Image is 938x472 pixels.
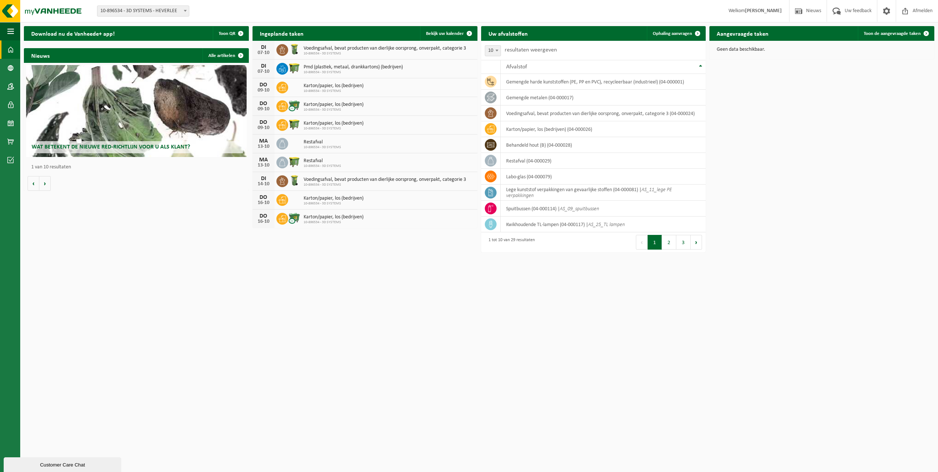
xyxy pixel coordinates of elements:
td: labo-glas (04-000079) [501,169,706,185]
span: Karton/papier, los (bedrijven) [304,102,364,108]
button: 1 [648,235,662,250]
div: DO [256,119,271,125]
img: WB-0140-HPE-GN-50 [288,43,301,56]
span: Afvalstof [506,64,527,70]
div: 13-10 [256,163,271,168]
a: Ophaling aanvragen [647,26,705,41]
td: gemengde metalen (04-000017) [501,90,706,106]
span: 10-896534 - 3D SYSTEMS - HEVERLEE [97,6,189,17]
span: Voedingsafval, bevat producten van dierlijke oorsprong, onverpakt, categorie 3 [304,46,466,51]
div: 07-10 [256,50,271,56]
span: Karton/papier, los (bedrijven) [304,83,364,89]
button: Next [691,235,702,250]
i: AS_09_spuitbussen [560,206,599,212]
span: 10-896534 - 3D SYSTEMS [304,108,364,112]
span: Toon QR [219,31,235,36]
div: DI [256,176,271,182]
div: DO [256,82,271,88]
span: Restafval [304,158,341,164]
div: 16-10 [256,200,271,205]
span: Toon de aangevraagde taken [864,31,921,36]
div: DI [256,44,271,50]
span: Restafval [304,139,341,145]
img: WB-0660-CU [288,99,301,112]
div: 16-10 [256,219,271,224]
a: Toon de aangevraagde taken [858,26,934,41]
span: 10 [485,46,501,56]
button: Toon QR [213,26,248,41]
td: lege kunststof verpakkingen van gevaarlijke stoffen (04-000081) | [501,185,706,201]
span: Bekijk uw kalender [426,31,464,36]
h2: Ingeplande taken [253,26,311,40]
strong: [PERSON_NAME] [745,8,782,14]
td: restafval (04-000029) [501,153,706,169]
h2: Uw afvalstoffen [481,26,535,40]
td: behandeld hout (B) (04-000028) [501,137,706,153]
h2: Download nu de Vanheede+ app! [24,26,122,40]
div: 14-10 [256,182,271,187]
div: 07-10 [256,69,271,74]
img: WB-1100-HPE-GN-50 [288,118,301,130]
img: WB-0140-HPE-GN-50 [288,174,301,187]
i: AS_11_lege PE verpakkingen [506,187,672,199]
p: Geen data beschikbaar. [717,47,927,52]
a: Alle artikelen [203,48,248,63]
span: Ophaling aanvragen [653,31,692,36]
span: Karton/papier, los (bedrijven) [304,121,364,126]
button: Vorige [28,176,39,191]
a: Bekijk uw kalender [420,26,477,41]
label: resultaten weergeven [505,47,557,53]
img: WB-1100-HPE-GN-50 [288,155,301,168]
h2: Nieuws [24,48,57,62]
button: 3 [676,235,691,250]
iframe: chat widget [4,456,123,472]
a: Wat betekent de nieuwe RED-richtlijn voor u als klant? [26,65,247,157]
div: 13-10 [256,144,271,149]
td: kwikhoudende TL-lampen (04-000117) | [501,217,706,232]
td: spuitbussen (04-000114) | [501,201,706,217]
span: 10-896534 - 3D SYSTEMS [304,126,364,131]
div: DO [256,213,271,219]
span: 10-896534 - 3D SYSTEMS [304,201,364,206]
td: gemengde harde kunststoffen (PE, PP en PVC), recycleerbaar (industrieel) (04-000001) [501,74,706,90]
img: WB-1100-HPE-GN-50 [288,62,301,74]
div: 1 tot 10 van 29 resultaten [485,234,535,250]
div: DO [256,101,271,107]
span: Karton/papier, los (bedrijven) [304,196,364,201]
div: 09-10 [256,125,271,130]
span: 10-896534 - 3D SYSTEMS [304,51,466,56]
button: Volgende [39,176,51,191]
span: Voedingsafval, bevat producten van dierlijke oorsprong, onverpakt, categorie 3 [304,177,466,183]
span: Wat betekent de nieuwe RED-richtlijn voor u als klant? [32,144,190,150]
button: 2 [662,235,676,250]
i: AS_25_TL lampen [588,222,625,228]
img: WB-0660-CU [288,212,301,224]
div: 09-10 [256,88,271,93]
div: MA [256,157,271,163]
span: 10 [485,45,501,56]
span: 10-896534 - 3D SYSTEMS [304,89,364,93]
span: Pmd (plastiek, metaal, drankkartons) (bedrijven) [304,64,403,70]
td: karton/papier, los (bedrijven) (04-000026) [501,121,706,137]
h2: Aangevraagde taken [709,26,776,40]
button: Previous [636,235,648,250]
span: 10-896534 - 3D SYSTEMS [304,164,341,168]
div: DO [256,194,271,200]
span: 10-896534 - 3D SYSTEMS [304,70,403,75]
span: Karton/papier, los (bedrijven) [304,214,364,220]
div: 09-10 [256,107,271,112]
span: 10-896534 - 3D SYSTEMS [304,183,466,187]
span: 10-896534 - 3D SYSTEMS [304,145,341,150]
div: DI [256,63,271,69]
p: 1 van 10 resultaten [31,165,245,170]
span: 10-896534 - 3D SYSTEMS - HEVERLEE [97,6,189,16]
td: voedingsafval, bevat producten van dierlijke oorsprong, onverpakt, categorie 3 (04-000024) [501,106,706,121]
div: MA [256,138,271,144]
span: 10-896534 - 3D SYSTEMS [304,220,364,225]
